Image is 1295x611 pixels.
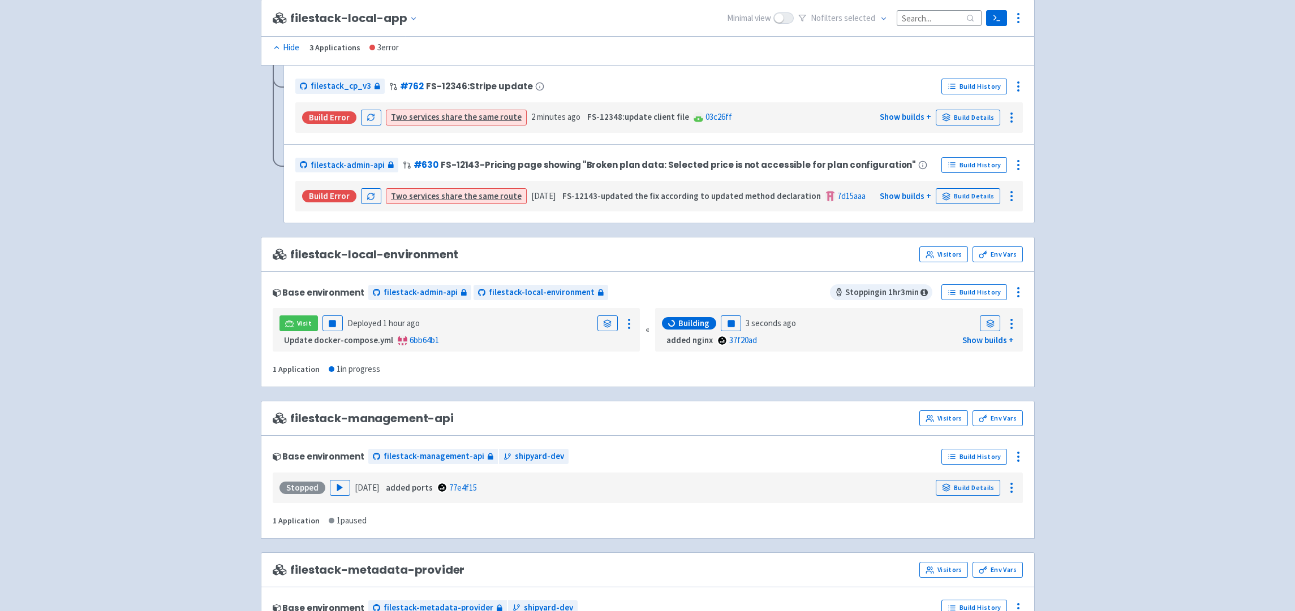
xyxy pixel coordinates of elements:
div: Build Error [302,190,356,202]
time: [DATE] [355,482,379,493]
div: 3 Applications [309,41,360,54]
strong: FS-12348:update client file [587,111,689,122]
a: Build Details [936,480,1000,496]
span: filestack-management-api [273,412,454,425]
a: Env Vars [973,246,1022,262]
a: shipyard-dev [499,449,569,464]
strong: added nginx [666,335,713,345]
a: filestack-management-api [368,449,498,464]
span: filestack-metadata-provider [273,564,465,577]
time: 1 hour ago [383,318,420,328]
strong: FS-12143-updated the fix according to updated method declaration [562,190,821,201]
a: 6bb64b1 [410,335,439,345]
span: filestack-management-api [384,450,484,463]
a: Env Vars [973,410,1022,426]
button: Pause [322,315,343,331]
span: shipyard-dev [515,450,564,463]
a: Build History [941,79,1007,94]
strong: added ports [386,482,433,493]
a: Visitors [919,410,968,426]
time: [DATE] [531,190,556,201]
span: filestack-local-environment [273,248,459,261]
span: filestack-admin-api [311,159,385,172]
a: #630 [414,159,439,171]
div: 1 in progress [329,363,380,376]
a: Show builds + [962,335,1014,345]
div: 1 Application [273,363,320,376]
div: Stopped [279,482,325,494]
input: Search... [897,10,982,25]
button: filestack-local-app [290,12,421,25]
span: No filter s [811,12,875,25]
a: Build History [941,449,1007,465]
span: filestack-local-environment [489,286,595,299]
a: #762 [400,80,424,92]
span: Minimal view [727,12,771,25]
a: Build Details [936,188,1000,204]
div: Hide [273,41,299,54]
div: 1 paused [329,514,367,527]
time: 2 minutes ago [531,111,580,122]
span: Stopping in 1 hr 3 min [830,284,932,300]
a: Build Details [936,110,1000,125]
span: selected [844,12,875,23]
a: Build History [941,284,1007,300]
a: Build History [941,157,1007,173]
button: Pause [721,315,741,331]
a: Two services share the same route [391,111,522,122]
div: « [646,308,649,352]
a: Two services share the same route [391,190,522,201]
a: filestack-admin-api [295,158,398,173]
span: FS-12143-Pricing page showing "Broken plan data: Selected price is not accessible for plan config... [441,160,916,170]
strong: Update docker-compose.yml [284,335,393,345]
div: Base environment [273,452,364,461]
span: Visit [297,319,312,328]
a: filestack-admin-api [368,285,471,300]
span: FS-12346:Stripe update [426,81,533,91]
button: Hide [273,41,300,54]
a: Visitors [919,246,968,262]
span: Deployed [347,318,420,328]
a: Show builds + [880,111,931,122]
a: filestack-local-environment [474,285,608,300]
a: Visitors [919,562,968,578]
span: filestack_cp_v3 [311,80,371,93]
a: Terminal [986,10,1007,26]
a: 03c26ff [705,111,732,122]
a: 37f20ad [729,335,757,345]
a: Visit [279,315,318,331]
div: 1 Application [273,514,320,527]
div: Base environment [273,288,364,297]
div: Build Error [302,111,356,124]
span: filestack-admin-api [384,286,458,299]
span: Building [678,318,709,329]
a: 7d15aaa [837,190,866,201]
div: 3 error [369,41,399,54]
button: Play [330,480,350,496]
a: filestack_cp_v3 [295,79,385,94]
a: 77e4f15 [449,482,477,493]
a: Env Vars [973,562,1022,578]
time: 3 seconds ago [746,318,796,328]
a: Show builds + [880,190,931,201]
